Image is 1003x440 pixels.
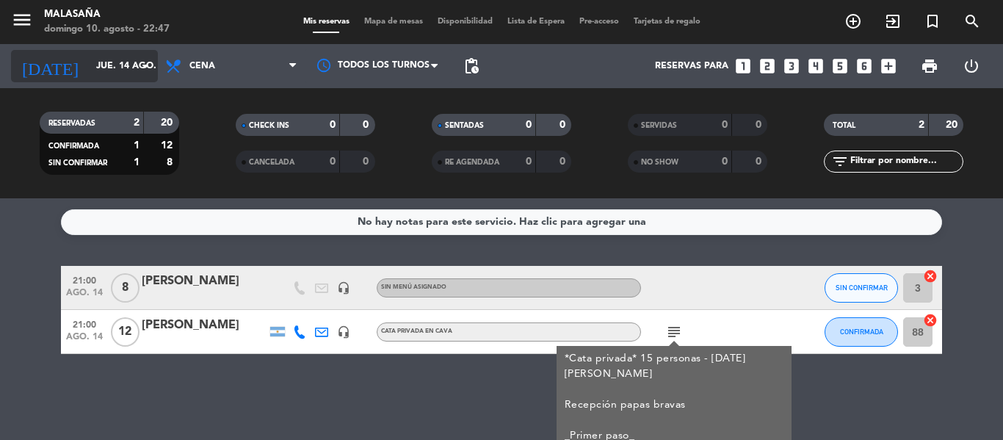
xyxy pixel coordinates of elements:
[782,57,801,76] i: looks_3
[161,118,175,128] strong: 20
[825,273,898,303] button: SIN CONFIRMAR
[381,284,446,290] span: Sin menú asignado
[722,120,728,130] strong: 0
[134,140,140,151] strong: 1
[923,313,938,328] i: cancel
[189,61,215,71] span: Cena
[11,9,33,31] i: menu
[11,50,89,82] i: [DATE]
[722,156,728,167] strong: 0
[66,288,103,305] span: ago. 14
[756,120,764,130] strong: 0
[840,328,883,336] span: CONFIRMADA
[758,57,777,76] i: looks_two
[756,156,764,167] strong: 0
[641,122,677,129] span: SERVIDAS
[363,120,372,130] strong: 0
[833,122,855,129] span: TOTAL
[950,44,992,88] div: LOG OUT
[142,316,267,335] div: [PERSON_NAME]
[161,140,175,151] strong: 12
[463,57,480,75] span: pending_actions
[641,159,678,166] span: NO SHOW
[844,12,862,30] i: add_circle_outline
[44,22,170,37] div: domingo 10. agosto - 22:47
[946,120,960,130] strong: 20
[330,120,336,130] strong: 0
[560,156,568,167] strong: 0
[249,159,294,166] span: CANCELADA
[526,156,532,167] strong: 0
[445,122,484,129] span: SENTADAS
[48,120,95,127] span: RESERVADAS
[296,18,357,26] span: Mis reservas
[363,156,372,167] strong: 0
[48,143,99,150] span: CONFIRMADA
[142,272,267,291] div: [PERSON_NAME]
[381,328,452,334] span: CATA PRIVADA EN CAVA
[358,214,646,231] div: No hay notas para este servicio. Haz clic para agregar una
[919,120,924,130] strong: 2
[430,18,500,26] span: Disponibilidad
[560,120,568,130] strong: 0
[337,325,350,339] i: headset_mic
[921,57,938,75] span: print
[665,323,683,341] i: subject
[806,57,825,76] i: looks_4
[879,57,898,76] i: add_box
[849,154,963,170] input: Filtrar por nombre...
[572,18,626,26] span: Pre-acceso
[825,317,898,347] button: CONFIRMADA
[526,120,532,130] strong: 0
[249,122,289,129] span: CHECK INS
[330,156,336,167] strong: 0
[134,157,140,167] strong: 1
[357,18,430,26] span: Mapa de mesas
[884,12,902,30] i: exit_to_app
[924,12,941,30] i: turned_in_not
[11,9,33,36] button: menu
[111,317,140,347] span: 12
[500,18,572,26] span: Lista de Espera
[66,332,103,349] span: ago. 14
[66,315,103,332] span: 21:00
[137,57,154,75] i: arrow_drop_down
[830,57,850,76] i: looks_5
[963,57,980,75] i: power_settings_new
[963,12,981,30] i: search
[167,157,175,167] strong: 8
[626,18,708,26] span: Tarjetas de regalo
[111,273,140,303] span: 8
[48,159,107,167] span: SIN CONFIRMAR
[445,159,499,166] span: RE AGENDADA
[734,57,753,76] i: looks_one
[655,61,728,71] span: Reservas para
[855,57,874,76] i: looks_6
[836,284,888,292] span: SIN CONFIRMAR
[44,7,170,22] div: Malasaña
[337,281,350,295] i: headset_mic
[66,271,103,288] span: 21:00
[923,269,938,284] i: cancel
[134,118,140,128] strong: 2
[831,153,849,170] i: filter_list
